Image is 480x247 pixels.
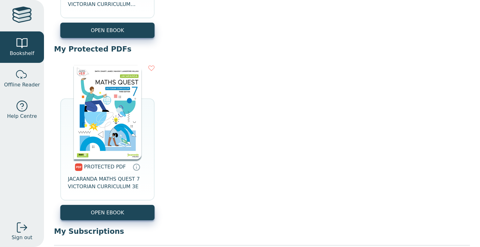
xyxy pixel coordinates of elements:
[68,175,147,190] span: JACARANDA MATHS QUEST 7 VICTORIAN CURRICULUM 3E
[74,65,141,159] img: 13d33992-3644-4b09-98b2-9763823aaac4.png
[10,50,34,57] span: Bookshelf
[7,113,37,120] span: Help Centre
[60,23,155,38] button: OPEN EBOOK
[60,205,155,220] a: OPEN EBOOK
[133,163,140,171] a: Protected PDFs cannot be printed, copied or shared. They can be accessed online through Education...
[12,234,32,241] span: Sign out
[75,163,83,171] img: pdf.svg
[54,227,470,236] p: My Subscriptions
[4,81,40,89] span: Offline Reader
[84,164,126,170] span: PROTECTED PDF
[54,44,470,54] p: My Protected PDFs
